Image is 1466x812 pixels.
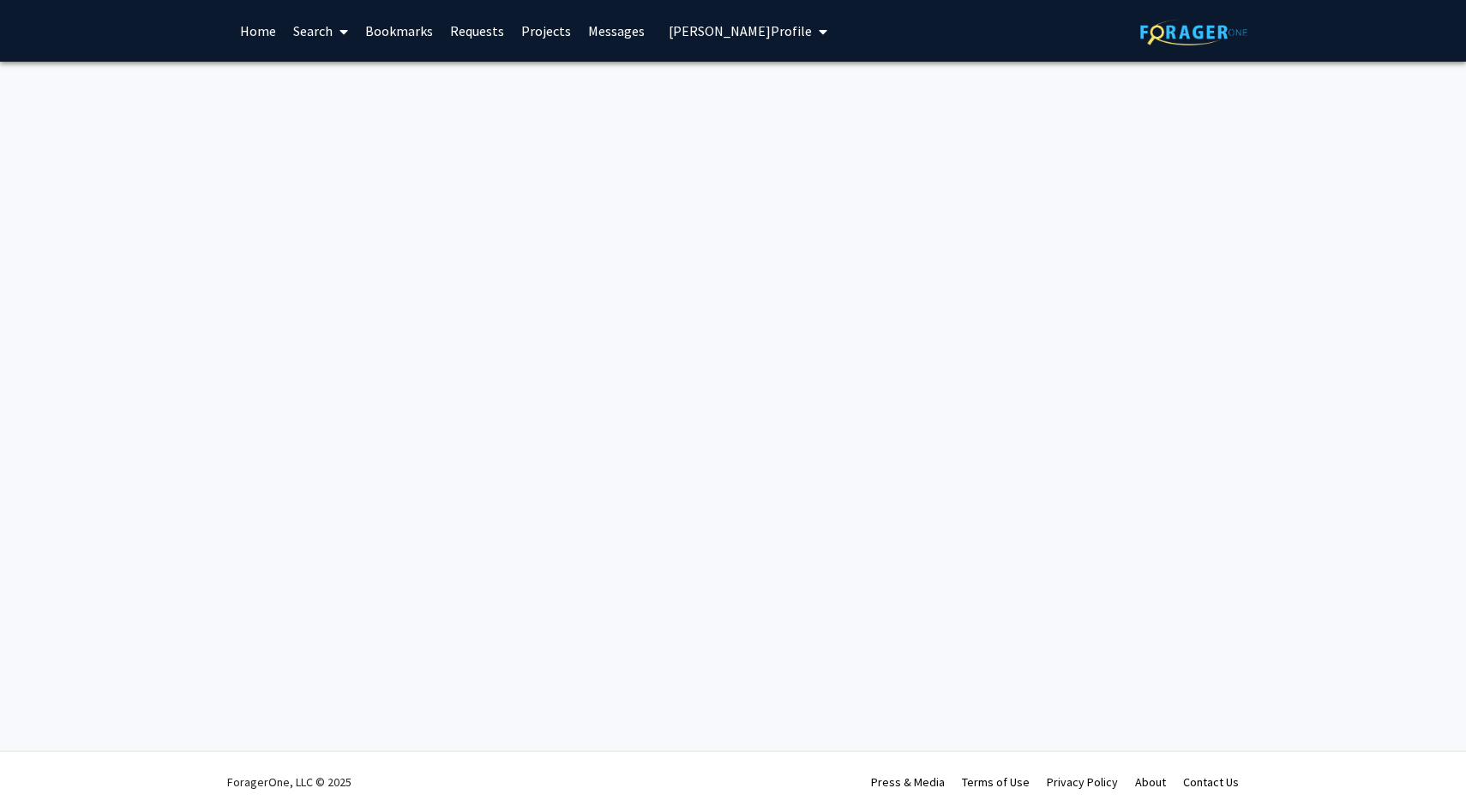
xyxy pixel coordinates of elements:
[962,774,1030,790] a: Terms of Use
[227,752,351,812] div: ForagerOne, LLC © 2025
[357,1,442,61] a: Bookmarks
[1135,774,1166,790] a: About
[442,1,513,61] a: Requests
[1140,19,1247,45] img: ForagerOne Logo
[513,1,580,61] a: Projects
[1183,774,1239,790] a: Contact Us
[580,1,653,61] a: Messages
[231,1,285,61] a: Home
[285,1,357,61] a: Search
[871,774,945,790] a: Press & Media
[669,22,812,39] span: [PERSON_NAME] Profile
[1047,774,1118,790] a: Privacy Policy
